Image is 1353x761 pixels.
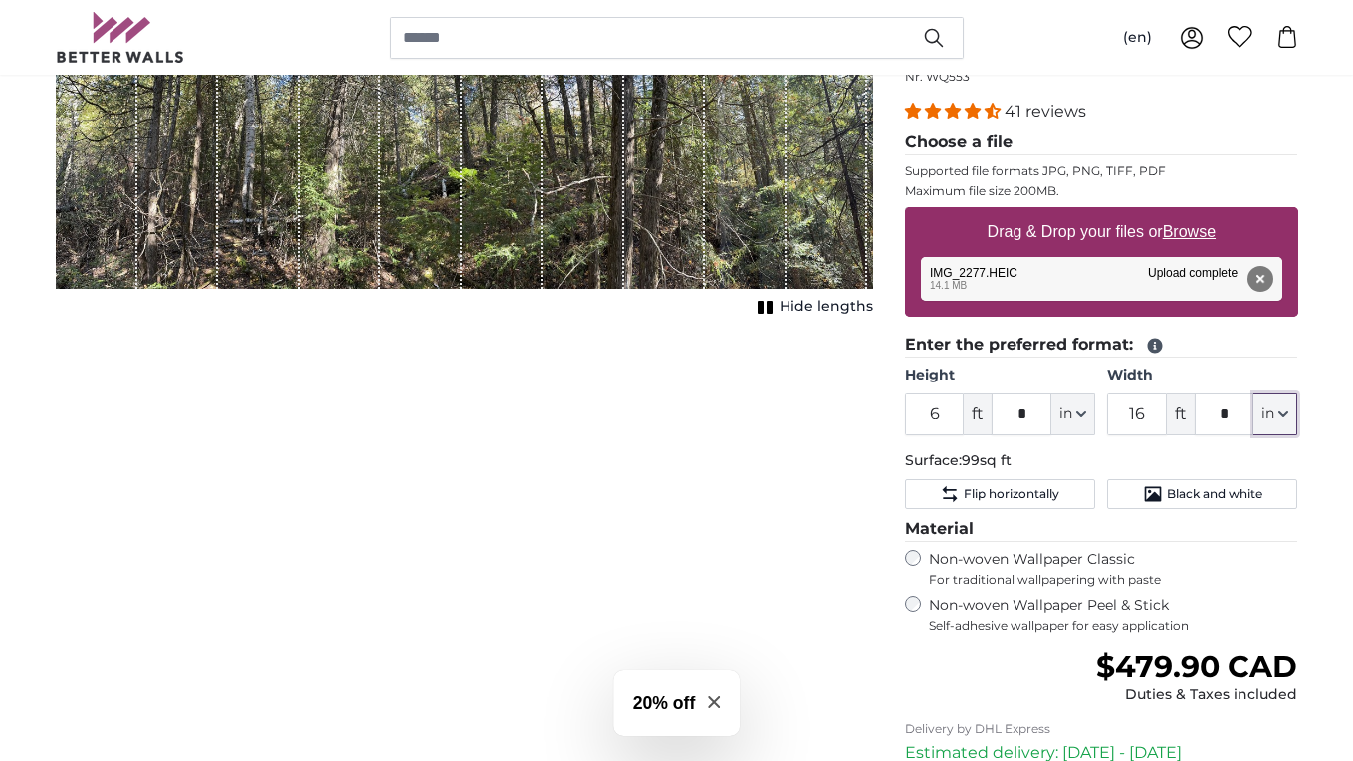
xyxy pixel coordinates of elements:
[905,479,1095,509] button: Flip horizontally
[780,297,873,317] span: Hide lengths
[964,486,1059,502] span: Flip horizontally
[905,721,1298,737] p: Delivery by DHL Express
[905,451,1298,471] p: Surface:
[929,572,1298,588] span: For traditional wallpapering with paste
[1163,223,1216,240] u: Browse
[962,451,1012,469] span: 99sq ft
[979,212,1223,252] label: Drag & Drop your files or
[1051,393,1095,435] button: in
[1167,486,1262,502] span: Black and white
[905,366,1095,385] label: Height
[1107,479,1297,509] button: Black and white
[1167,393,1195,435] span: ft
[1005,102,1086,121] span: 41 reviews
[905,69,970,84] span: Nr. WQ553
[929,596,1298,634] label: Non-woven Wallpaper Peel & Stick
[905,333,1298,358] legend: Enter the preferred format:
[905,102,1005,121] span: 4.39 stars
[1096,685,1297,705] div: Duties & Taxes included
[56,12,185,63] img: Betterwalls
[929,550,1298,588] label: Non-woven Wallpaper Classic
[1059,404,1072,424] span: in
[752,293,873,321] button: Hide lengths
[1253,393,1297,435] button: in
[905,130,1298,155] legend: Choose a file
[1096,648,1297,685] span: $479.90 CAD
[905,183,1298,199] p: Maximum file size 200MB.
[964,393,992,435] span: ft
[905,517,1298,542] legend: Material
[1107,20,1168,56] button: (en)
[1261,404,1274,424] span: in
[929,618,1298,634] span: Self-adhesive wallpaper for easy application
[1107,366,1297,385] label: Width
[905,163,1298,179] p: Supported file formats JPG, PNG, TIFF, PDF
